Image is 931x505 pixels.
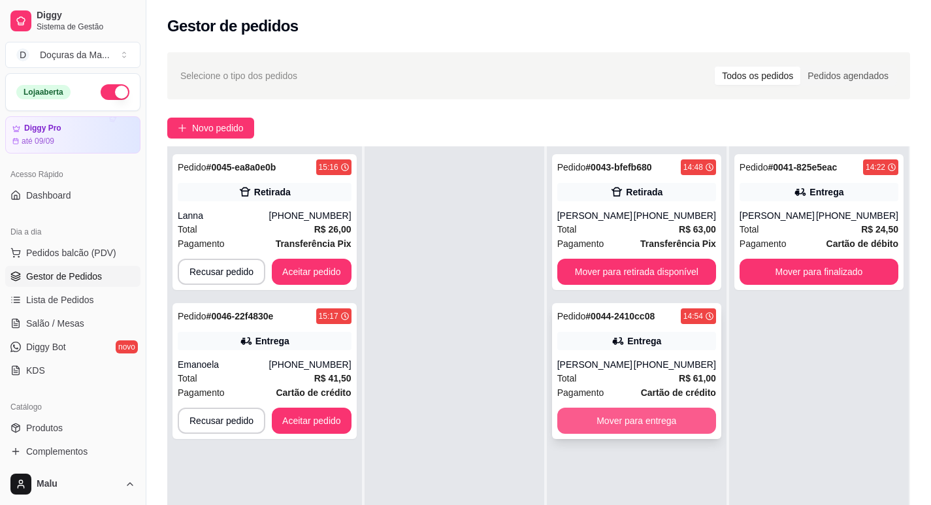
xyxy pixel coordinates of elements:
div: Doçuras da Ma ... [40,48,110,61]
div: 14:54 [683,311,703,321]
strong: Transferência Pix [640,238,716,249]
div: Todos os pedidos [715,67,800,85]
span: Produtos [26,421,63,434]
h2: Gestor de pedidos [167,16,299,37]
button: Malu [5,468,140,500]
span: Total [557,371,577,385]
div: Retirada [626,186,662,199]
span: Diggy [37,10,135,22]
strong: R$ 61,00 [679,373,716,383]
div: Retirada [254,186,291,199]
span: Pagamento [740,236,787,251]
div: [PHONE_NUMBER] [634,209,716,222]
span: plus [178,123,187,133]
span: Pedidos balcão (PDV) [26,246,116,259]
div: Catálogo [5,397,140,417]
div: 15:17 [319,311,338,321]
div: 15:16 [319,162,338,172]
span: Novo pedido [192,121,244,135]
a: Diggy Botnovo [5,336,140,357]
strong: R$ 24,50 [861,224,898,235]
span: Salão / Mesas [26,317,84,330]
div: Pedidos agendados [800,67,896,85]
button: Select a team [5,42,140,68]
div: [PHONE_NUMBER] [816,209,898,222]
a: Lista de Pedidos [5,289,140,310]
div: 14:22 [866,162,885,172]
span: Complementos [26,445,88,458]
button: Aceitar pedido [272,408,351,434]
strong: Cartão de crédito [276,387,351,398]
a: KDS [5,360,140,381]
strong: Transferência Pix [276,238,351,249]
strong: R$ 26,00 [314,224,351,235]
span: Total [178,222,197,236]
span: Diggy Bot [26,340,66,353]
div: [PERSON_NAME] [557,209,634,222]
span: Pedido [557,311,586,321]
a: Dashboard [5,185,140,206]
a: Produtos [5,417,140,438]
div: [PERSON_NAME] [740,209,816,222]
strong: # 0041-825e5eac [768,162,837,172]
strong: # 0043-bfefb680 [585,162,651,172]
strong: # 0046-22f4830e [206,311,274,321]
span: Lista de Pedidos [26,293,94,306]
button: Mover para finalizado [740,259,898,285]
button: Pedidos balcão (PDV) [5,242,140,263]
a: Diggy Proaté 09/09 [5,116,140,154]
button: Alterar Status [101,84,129,100]
div: Dia a dia [5,221,140,242]
span: Pedido [740,162,768,172]
strong: Cartão de crédito [641,387,716,398]
button: Aceitar pedido [272,259,351,285]
div: [PERSON_NAME] [557,358,634,371]
span: Pagamento [557,236,604,251]
span: Pagamento [178,236,225,251]
div: Lanna [178,209,269,222]
strong: # 0045-ea8a0e0b [206,162,276,172]
span: Pedido [178,162,206,172]
a: DiggySistema de Gestão [5,5,140,37]
span: D [16,48,29,61]
div: [PHONE_NUMBER] [634,358,716,371]
span: Dashboard [26,189,71,202]
span: Malu [37,478,120,490]
a: Complementos [5,441,140,462]
span: Pagamento [178,385,225,400]
div: [PHONE_NUMBER] [269,209,351,222]
div: Acesso Rápido [5,164,140,185]
div: Entrega [255,334,289,348]
a: Gestor de Pedidos [5,266,140,287]
article: Diggy Pro [24,123,61,133]
button: Mover para retirada disponível [557,259,716,285]
span: Total [740,222,759,236]
button: Recusar pedido [178,408,265,434]
a: Salão / Mesas [5,313,140,334]
div: Emanoela [178,358,269,371]
span: Pedido [178,311,206,321]
div: [PHONE_NUMBER] [269,358,351,371]
div: Entrega [627,334,661,348]
button: Mover para entrega [557,408,716,434]
div: Entrega [809,186,843,199]
strong: R$ 41,50 [314,373,351,383]
span: Pagamento [557,385,604,400]
div: Loja aberta [16,85,71,99]
span: Pedido [557,162,586,172]
button: Novo pedido [167,118,254,138]
div: 14:48 [683,162,703,172]
strong: R$ 63,00 [679,224,716,235]
span: Selecione o tipo dos pedidos [180,69,297,83]
span: KDS [26,364,45,377]
span: Total [557,222,577,236]
button: Recusar pedido [178,259,265,285]
span: Total [178,371,197,385]
span: Sistema de Gestão [37,22,135,32]
strong: # 0044-2410cc08 [585,311,655,321]
span: Gestor de Pedidos [26,270,102,283]
strong: Cartão de débito [826,238,898,249]
article: até 09/09 [22,136,54,146]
